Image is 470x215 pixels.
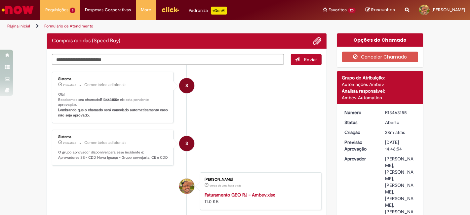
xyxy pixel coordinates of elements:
[58,150,168,160] p: O grupo aprovador disponível para esse incidente é: Aprovadores SB - CDD Nova Iguaçu - Grupo cerv...
[291,54,322,65] button: Enviar
[210,184,241,188] span: cerca de uma hora atrás
[342,74,418,81] div: Grupo de Atribuição:
[337,33,423,47] div: Opções do Chamado
[304,57,317,63] span: Enviar
[189,7,227,15] div: Padroniza
[52,54,284,65] textarea: Digite sua mensagem aqui...
[313,37,322,45] button: Adicionar anexos
[179,78,194,93] div: System
[58,135,168,139] div: Sistema
[52,38,120,44] h2: Compras rápidas (Speed Buy) Histórico de tíquete
[385,129,416,136] div: 29/08/2025 15:46:54
[329,7,347,13] span: Favoritos
[185,136,188,151] span: S
[58,77,168,81] div: Sistema
[179,179,194,194] div: Luis Fernando Oliveira Silva
[185,78,188,94] span: S
[348,8,356,13] span: 20
[342,94,418,101] div: Ambev Automation
[1,3,35,17] img: ServiceNow
[205,192,315,205] div: 11.0 KB
[385,129,405,135] span: 28m atrás
[44,23,93,29] a: Formulário de Atendimento
[340,109,380,116] dt: Número
[84,82,127,88] small: Comentários adicionais
[205,192,275,198] a: Faturamento GEO RJ - Ambev.xlsx
[385,139,416,152] div: [DATE] 14:46:54
[179,136,194,151] div: System
[58,107,169,118] b: Lembrando que o chamado será cancelado automaticamente caso não seja aprovado.
[210,184,241,188] time: 29/08/2025 15:22:02
[432,7,465,13] span: [PERSON_NAME]
[70,8,75,13] span: 8
[366,7,395,13] a: Rascunhos
[63,83,76,87] time: 29/08/2025 15:47:06
[385,119,416,126] div: Aberto
[63,83,76,87] span: 28m atrás
[340,155,380,162] dt: Aprovador
[205,178,315,182] div: [PERSON_NAME]
[141,7,151,13] span: More
[58,92,168,118] p: Olá! Recebemos seu chamado e ele esta pendente aprovação.
[45,7,68,13] span: Requisições
[211,7,227,15] p: +GenAi
[340,129,380,136] dt: Criação
[100,97,117,102] b: R13463155
[340,139,380,152] dt: Previsão Aprovação
[161,5,179,15] img: click_logo_yellow_360x200.png
[342,52,418,62] button: Cancelar Chamado
[5,20,308,32] ul: Trilhas de página
[63,141,76,145] span: 28m atrás
[84,140,127,146] small: Comentários adicionais
[63,141,76,145] time: 29/08/2025 15:47:04
[7,23,30,29] a: Página inicial
[342,88,418,94] div: Analista responsável:
[85,7,131,13] span: Despesas Corporativas
[342,81,418,88] div: Automações Ambev
[385,129,405,135] time: 29/08/2025 15:46:54
[371,7,395,13] span: Rascunhos
[340,119,380,126] dt: Status
[385,109,416,116] div: R13463155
